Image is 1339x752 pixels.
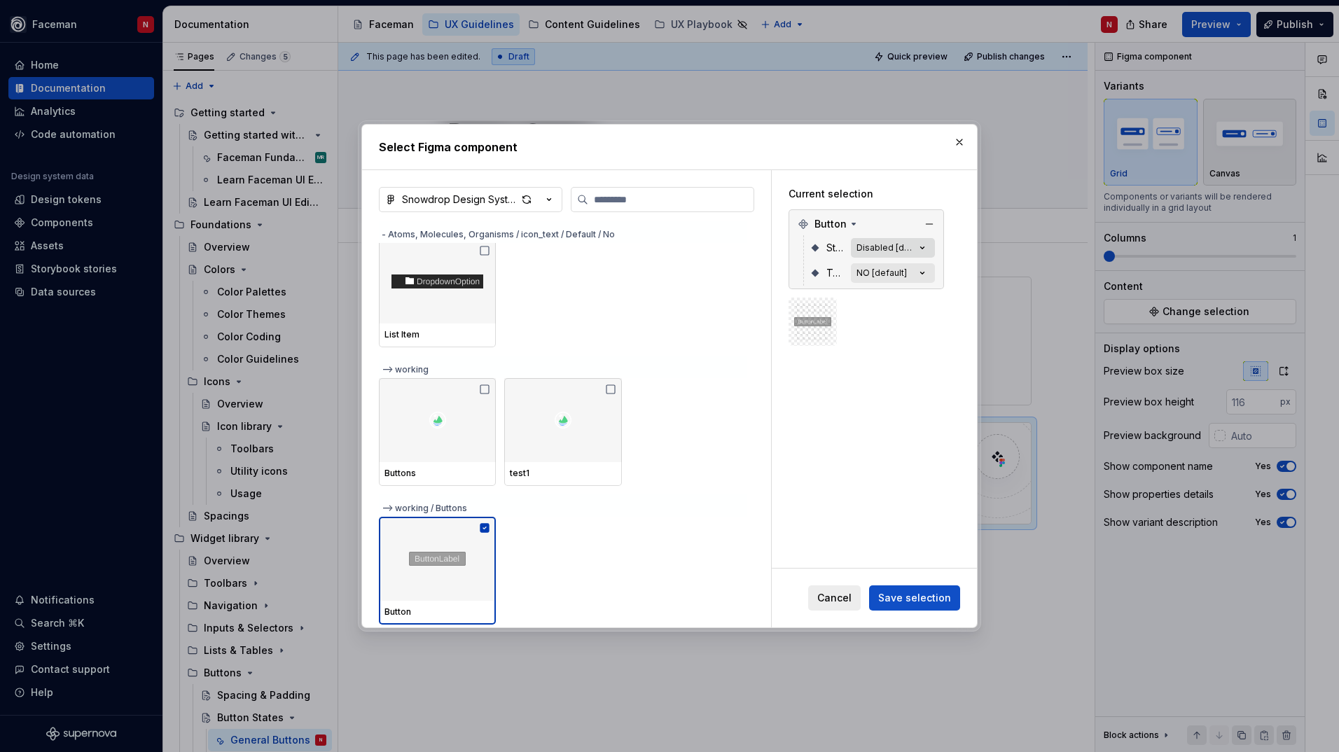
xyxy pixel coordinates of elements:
[379,187,562,212] button: Snowdrop Design System 2.0
[856,242,915,253] div: Disabled [default]
[379,494,747,517] div: --> working / Buttons
[817,591,852,605] span: Cancel
[792,213,941,235] div: Button
[814,217,847,231] span: Button
[379,356,747,378] div: --> working
[856,267,907,279] div: NO [default]
[878,591,951,605] span: Save selection
[826,241,845,255] span: State
[384,329,490,340] div: List Item
[379,221,747,243] div: - Atoms, Molecules, Organisms / icon_text / Default / No
[384,468,490,479] div: Buttons
[510,468,616,479] div: test1
[402,193,517,207] div: Snowdrop Design System 2.0
[789,187,944,201] div: Current selection
[851,263,935,283] button: NO [default]
[808,585,861,611] button: Cancel
[384,606,490,618] div: Button
[826,266,845,280] span: Toggle
[869,585,960,611] button: Save selection
[379,139,960,155] h2: Select Figma component
[851,238,935,258] button: Disabled [default]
